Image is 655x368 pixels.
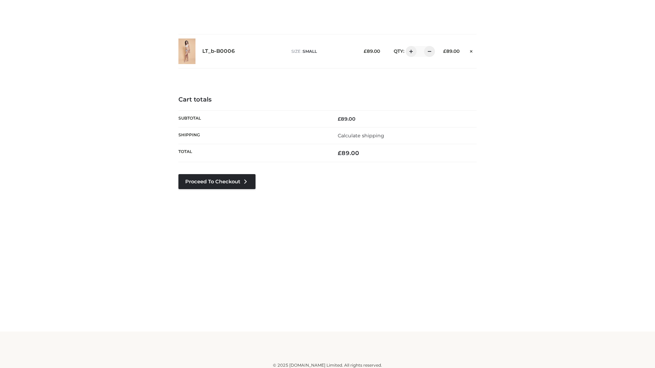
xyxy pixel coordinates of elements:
div: QTY: [387,46,433,57]
a: Proceed to Checkout [178,174,256,189]
th: Total [178,144,327,162]
a: Calculate shipping [338,133,384,139]
bdi: 89.00 [443,48,460,54]
bdi: 89.00 [364,48,380,54]
span: SMALL [303,49,317,54]
bdi: 89.00 [338,116,355,122]
bdi: 89.00 [338,150,359,156]
a: Remove this item [466,46,477,55]
span: £ [364,48,367,54]
a: LT_b-B0006 [202,48,235,55]
span: £ [443,48,446,54]
th: Subtotal [178,110,327,127]
h4: Cart totals [178,96,477,104]
span: £ [338,116,341,122]
p: size : [291,48,353,55]
span: £ [338,150,341,156]
th: Shipping [178,127,327,144]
